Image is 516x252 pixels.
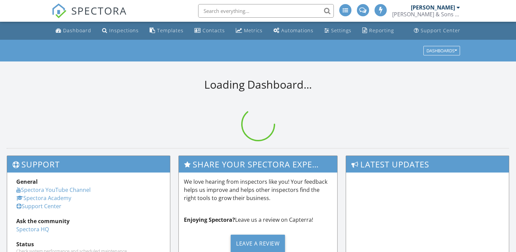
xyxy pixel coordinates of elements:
[109,27,139,34] div: Inspections
[7,156,170,173] h3: Support
[147,24,186,37] a: Templates
[322,24,354,37] a: Settings
[16,226,49,233] a: Spectora HQ
[244,27,263,34] div: Metrics
[16,217,161,225] div: Ask the community
[184,216,235,223] strong: Enjoying Spectora?
[426,48,457,53] div: Dashboards
[411,4,455,11] div: [PERSON_NAME]
[179,156,338,173] h3: Share Your Spectora Experience
[53,24,94,37] a: Dashboard
[184,216,332,224] p: Leave us a review on Capterra!
[233,24,265,37] a: Metrics
[52,3,66,18] img: The Best Home Inspection Software - Spectora
[52,9,127,23] a: SPECTORA
[184,178,332,202] p: We love hearing from inspectors like you! Your feedback helps us improve and helps other inspecto...
[411,24,463,37] a: Support Center
[271,24,316,37] a: Automations (Advanced)
[192,24,228,37] a: Contacts
[16,202,61,210] a: Support Center
[16,178,38,185] strong: General
[16,194,71,202] a: Spectora Academy
[63,27,91,34] div: Dashboard
[157,27,184,34] div: Templates
[423,46,460,55] button: Dashboards
[71,3,127,18] span: SPECTORA
[392,11,460,18] div: Wilson & Sons Inspection and Testing, LLC
[360,24,397,37] a: Reporting
[16,240,161,248] div: Status
[203,27,225,34] div: Contacts
[331,27,351,34] div: Settings
[281,27,313,34] div: Automations
[421,27,460,34] div: Support Center
[198,4,334,18] input: Search everything...
[16,186,91,194] a: Spectora YouTube Channel
[369,27,394,34] div: Reporting
[99,24,141,37] a: Inspections
[346,156,509,173] h3: Latest Updates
